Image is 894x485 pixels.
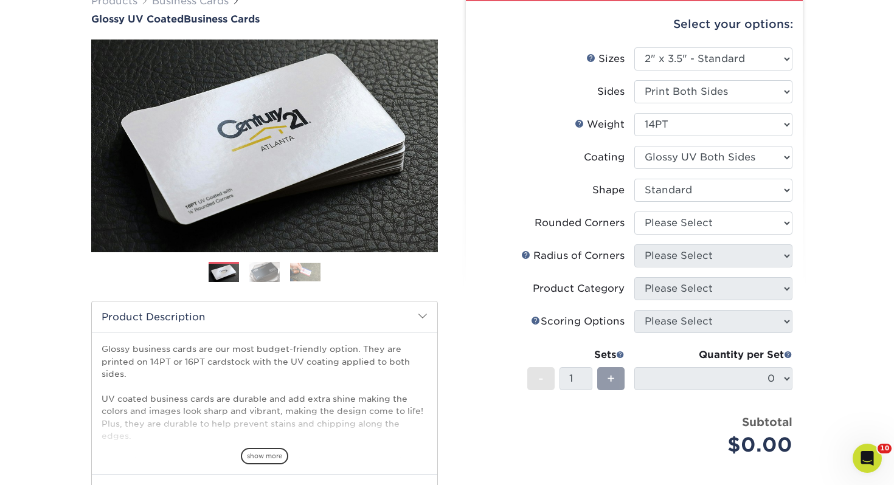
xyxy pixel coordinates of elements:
div: $0.00 [643,430,792,459]
img: Business Cards 02 [249,261,280,283]
span: - [538,370,544,388]
h1: Business Cards [91,13,438,25]
span: + [607,370,615,388]
div: Select your options: [476,1,793,47]
div: Sets [527,348,625,362]
div: Radius of Corners [521,249,625,263]
div: Shape [592,183,625,198]
div: Coating [584,150,625,165]
img: Business Cards 03 [290,263,321,281]
h2: Product Description [92,301,437,332]
a: Glossy UV CoatedBusiness Cards [91,13,438,25]
div: Quantity per Set [634,348,792,362]
img: Business Cards 01 [209,258,239,288]
span: Glossy UV Coated [91,13,184,25]
strong: Subtotal [742,415,792,428]
div: Scoring Options [531,314,625,329]
span: show more [241,448,288,464]
div: Sides [597,84,625,99]
div: Product Category [533,281,625,296]
div: Rounded Corners [535,216,625,230]
div: Sizes [586,52,625,66]
iframe: Intercom live chat [853,444,882,473]
span: 10 [878,444,892,453]
div: Weight [575,117,625,132]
